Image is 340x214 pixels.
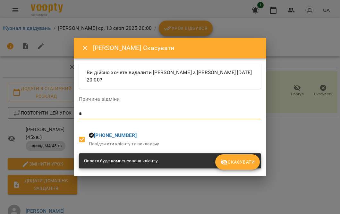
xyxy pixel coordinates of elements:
label: Причина відміни [79,97,261,102]
p: Повідомити клієнту та викладачу [89,141,159,147]
span: Скасувати [220,158,255,166]
h6: [PERSON_NAME] Скасувати [93,43,259,53]
div: Оплата буде компенсована клієнту. [84,155,159,167]
button: Скасувати [215,154,260,170]
a: [PHONE_NUMBER] [94,132,137,138]
button: Close [78,40,93,56]
div: Ви дійсно хочете видалити [PERSON_NAME] з [PERSON_NAME] [DATE] 20:00? [79,64,261,89]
